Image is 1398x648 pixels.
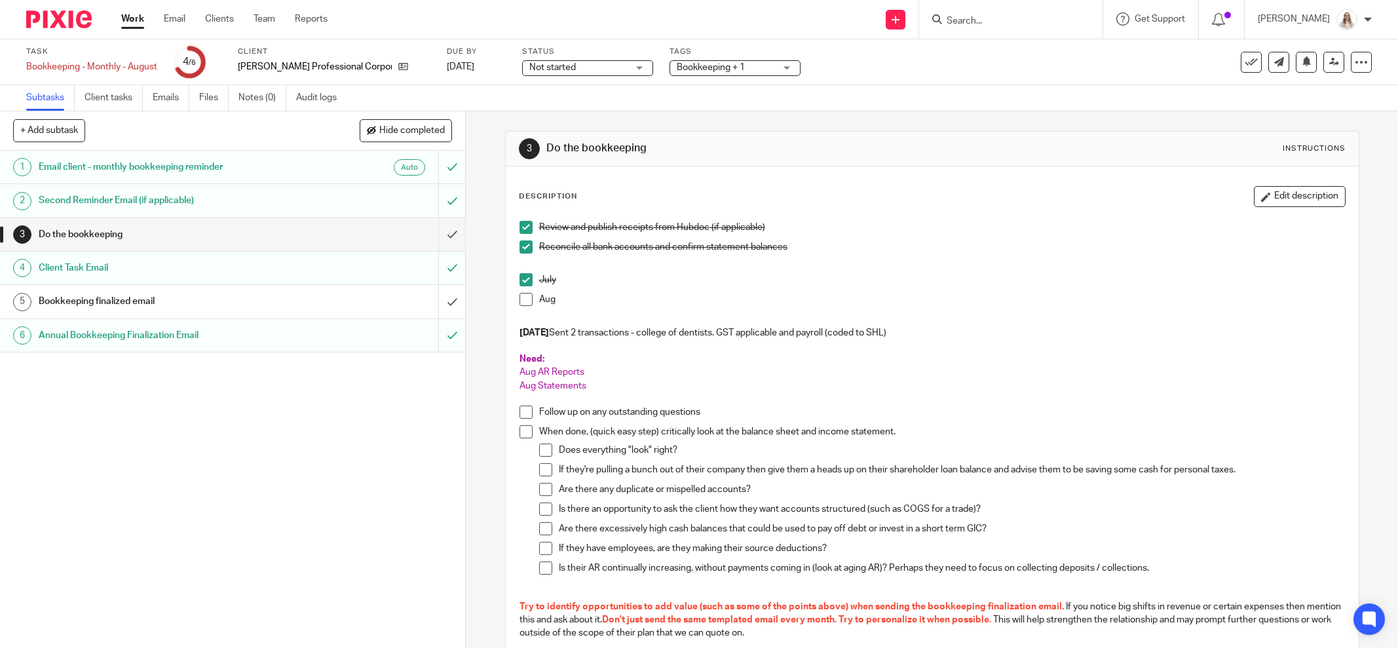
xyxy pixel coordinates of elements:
[559,483,1345,496] p: Are there any duplicate or mispelled accounts?
[945,16,1063,28] input: Search
[238,47,430,57] label: Client
[539,293,1345,306] p: Aug
[379,126,445,136] span: Hide completed
[520,381,586,391] span: Aug Statements
[121,12,144,26] a: Work
[26,85,75,111] a: Subtasks
[26,60,157,73] div: Bookkeeping - Monthly - August
[254,12,275,26] a: Team
[539,425,1345,438] p: When done, (quick easy step) critically look at the balance sheet and income statement.
[1283,143,1346,154] div: Instructions
[296,85,347,111] a: Audit logs
[539,221,1345,234] p: Review and publish receipts from Hubdoc (if applicable)
[559,444,1345,457] p: Does everything "look" right?
[85,85,143,111] a: Client tasks
[13,119,85,142] button: + Add subtask
[670,47,801,57] label: Tags
[39,258,297,278] h1: Client Task Email
[529,63,576,72] span: Not started
[447,47,506,57] label: Due by
[539,240,1345,254] p: Reconcile all bank accounts and confirm statement balances
[546,142,960,155] h1: Do the bookkeeping
[238,60,392,73] p: [PERSON_NAME] Professional Corporation
[238,85,286,111] a: Notes (0)
[13,259,31,277] div: 4
[26,10,92,28] img: Pixie
[183,54,196,69] div: 4
[360,119,452,142] button: Hide completed
[39,326,297,345] h1: Annual Bookkeeping Finalization Email
[559,463,1345,476] p: If they're pulling a bunch out of their company then give them a heads up on their shareholder lo...
[13,192,31,210] div: 2
[677,63,745,72] span: Bookkeeping + 1
[520,368,584,377] span: Aug AR Reports
[13,158,31,176] div: 1
[295,12,328,26] a: Reports
[539,406,1345,419] p: Follow up on any outstanding questions
[199,85,229,111] a: Files
[1336,9,1357,30] img: Headshot%2011-2024%20white%20background%20square%202.JPG
[13,293,31,311] div: 5
[39,225,297,244] h1: Do the bookkeeping
[520,328,549,337] strong: [DATE]
[189,59,196,66] small: /6
[447,62,474,71] span: [DATE]
[13,225,31,244] div: 3
[559,562,1345,575] p: Is their AR continually increasing, without payments coming in (look at aging AR)? Perhaps they n...
[153,85,189,111] a: Emails
[559,542,1345,555] p: If they have employees, are they making their source deductions?
[519,191,577,202] p: Description
[520,602,1064,611] span: Try to identify opportunities to add value (such as some of the points above) when sending the bo...
[164,12,185,26] a: Email
[39,292,297,311] h1: Bookkeeping finalized email
[1254,186,1346,207] button: Edit description
[559,503,1345,516] p: Is there an opportunity to ask the client how they want accounts structured (such as COGS for a t...
[1135,14,1185,24] span: Get Support
[394,159,425,176] div: Auto
[520,600,1345,640] p: If you notice big shifts in revenue or certain expenses then mention this and ask about it. This ...
[519,138,540,159] div: 3
[539,273,1345,286] p: July
[602,615,991,624] span: Don't just send the same templated email every month. Try to personalize it when possible.
[559,522,1345,535] p: Are there excessively high cash balances that could be used to pay off debt or invest in a short ...
[520,354,544,364] span: Need:
[205,12,234,26] a: Clients
[39,191,297,210] h1: Second Reminder Email (if applicable)
[26,47,157,57] label: Task
[520,326,1345,339] p: Sent 2 transactions - college of dentists. GST applicable and payroll (coded to SHL)
[39,157,297,177] h1: Email client - monthly bookkeeping reminder
[13,326,31,345] div: 6
[522,47,653,57] label: Status
[1258,12,1330,26] p: [PERSON_NAME]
